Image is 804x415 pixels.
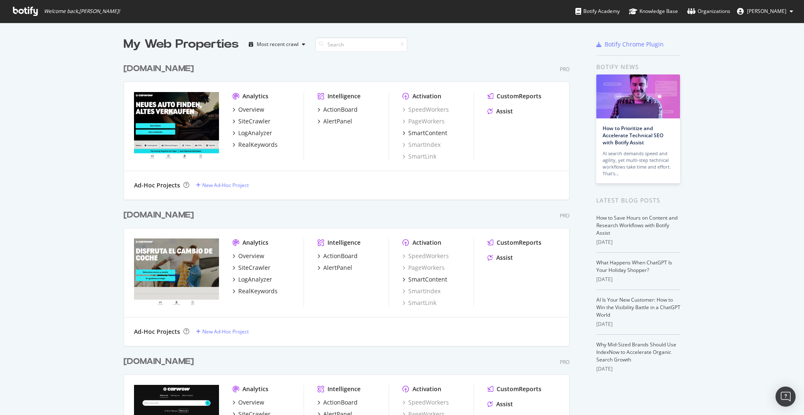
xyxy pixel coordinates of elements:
a: CustomReports [487,238,541,247]
div: [DATE] [596,320,680,328]
a: RealKeywords [232,141,278,149]
div: [DATE] [596,276,680,283]
div: RealKeywords [238,287,278,295]
a: SmartIndex [402,141,441,149]
a: SmartContent [402,275,447,284]
img: www.carwow.de [134,92,219,160]
a: SmartContent [402,129,447,137]
a: PageWorkers [402,264,445,272]
div: Activation [412,385,441,393]
div: Botify news [596,62,680,72]
a: AI Is Your New Customer: How to Win the Visibility Battle in a ChatGPT World [596,296,680,318]
div: Analytics [242,92,268,100]
a: SiteCrawler [232,117,271,126]
a: LogAnalyzer [232,129,272,137]
a: SmartLink [402,299,436,307]
a: SpeedWorkers [402,398,449,407]
a: AlertPanel [317,264,352,272]
div: [DOMAIN_NAME] [124,209,194,221]
div: Botify Academy [575,7,620,15]
button: [PERSON_NAME] [730,5,800,18]
div: Organizations [687,7,730,15]
a: CustomReports [487,92,541,100]
a: How to Prioritize and Accelerate Technical SEO with Botify Assist [603,125,663,146]
a: Assist [487,107,513,115]
a: LogAnalyzer [232,275,272,284]
a: ActionBoard [317,252,358,260]
div: Latest Blog Posts [596,196,680,205]
a: SiteCrawler [232,264,271,272]
a: [DOMAIN_NAME] [124,63,197,75]
div: [DATE] [596,238,680,246]
a: [DOMAIN_NAME] [124,209,197,221]
span: Welcome back, [PERSON_NAME] ! [44,8,120,15]
span: Bradley Raw [747,8,786,15]
a: ActionBoard [317,105,358,114]
div: Assist [496,400,513,408]
div: [DOMAIN_NAME] [124,63,194,75]
img: www.carwow.es [134,238,219,306]
div: SmartContent [408,275,447,284]
div: Assist [496,107,513,115]
div: AI search demands speed and agility, yet multi-step technical workflows take time and effort. Tha... [603,150,674,177]
a: AlertPanel [317,117,352,126]
div: ActionBoard [323,398,358,407]
a: SpeedWorkers [402,252,449,260]
a: CustomReports [487,385,541,393]
div: RealKeywords [238,141,278,149]
div: Overview [238,105,264,114]
div: Knowledge Base [629,7,678,15]
a: SmartIndex [402,287,441,295]
div: Most recent crawl [257,42,299,47]
a: New Ad-Hoc Project [196,182,249,189]
div: Overview [238,252,264,260]
a: SpeedWorkers [402,105,449,114]
div: ActionBoard [323,252,358,260]
div: [DOMAIN_NAME] [124,356,194,368]
div: Pro [560,66,569,73]
div: New Ad-Hoc Project [202,328,249,335]
div: ActionBoard [323,105,358,114]
a: RealKeywords [232,287,278,295]
a: Why Mid-Sized Brands Should Use IndexNow to Accelerate Organic Search Growth [596,341,676,363]
div: CustomReports [497,238,541,247]
div: CustomReports [497,92,541,100]
button: Most recent crawl [245,38,309,51]
div: AlertPanel [323,264,352,272]
div: Assist [496,254,513,262]
div: New Ad-Hoc Project [202,182,249,189]
a: What Happens When ChatGPT Is Your Holiday Shopper? [596,259,672,274]
input: Search [315,37,407,52]
div: Intelligence [327,238,361,247]
div: AlertPanel [323,117,352,126]
div: [DATE] [596,365,680,373]
div: Pro [560,212,569,219]
div: My Web Properties [124,36,239,53]
a: Overview [232,252,264,260]
a: Botify Chrome Plugin [596,40,664,49]
div: SiteCrawler [238,117,271,126]
a: [DOMAIN_NAME] [124,356,197,368]
div: PageWorkers [402,117,445,126]
a: Overview [232,105,264,114]
a: Assist [487,254,513,262]
div: Pro [560,359,569,366]
div: Ad-Hoc Projects [134,181,180,190]
div: SmartContent [408,129,447,137]
div: SiteCrawler [238,264,271,272]
a: ActionBoard [317,398,358,407]
a: SmartLink [402,152,436,161]
div: Intelligence [327,385,361,393]
div: Activation [412,92,441,100]
div: Open Intercom Messenger [776,387,796,407]
div: Analytics [242,385,268,393]
a: How to Save Hours on Content and Research Workflows with Botify Assist [596,214,678,236]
